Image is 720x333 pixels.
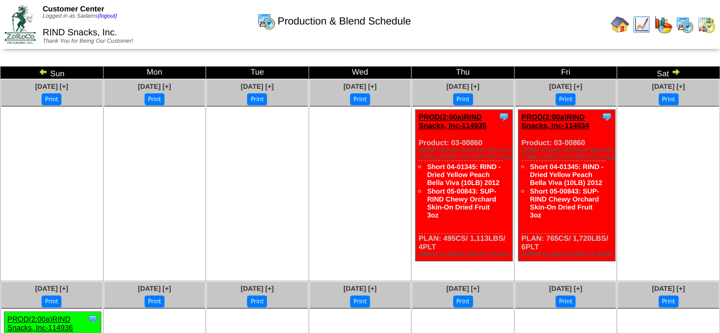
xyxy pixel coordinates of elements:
[601,111,612,122] img: Tooltip
[308,67,412,79] td: Wed
[446,83,479,91] a: [DATE] [+]
[241,83,274,91] a: [DATE] [+]
[427,163,500,187] a: Short 04-01345: RIND - Dried Yellow Peach Bella Viva (10LB) 2012
[446,285,479,293] a: [DATE] [+]
[241,285,274,293] a: [DATE] [+]
[617,67,720,79] td: Sat
[35,83,68,91] a: [DATE] [+]
[87,313,98,324] img: Tooltip
[518,110,615,261] div: Product: 03-00860 PLAN: 765CS / 1,720LBS / 6PLT
[415,110,512,261] div: Product: 03-00860 PLAN: 495CS / 1,113LBS / 4PLT
[418,113,486,130] a: PROD(2:00a)RIND Snacks, Inc-114935
[350,93,370,105] button: Print
[652,83,685,91] a: [DATE] [+]
[530,163,603,187] a: Short 04-01345: RIND - Dried Yellow Peach Bella Viva (10LB) 2012
[39,67,48,76] img: arrowleft.gif
[659,295,678,307] button: Print
[697,15,715,34] img: calendarinout.gif
[98,13,117,19] a: (logout)
[138,83,171,91] a: [DATE] [+]
[35,285,68,293] a: [DATE] [+]
[556,93,575,105] button: Print
[43,28,117,38] span: RIND Snacks, Inc.
[412,67,515,79] td: Thu
[43,5,104,13] span: Customer Center
[514,67,617,79] td: Fri
[343,83,376,91] a: [DATE] [+]
[632,15,651,34] img: line_graph.gif
[278,15,411,27] span: Production & Blend Schedule
[530,187,599,219] a: Short 05-00843: SUP-RIND Chewy Orchard Skin-On Dried Fruit 3oz
[43,13,117,19] span: Logged in as Sadams
[654,15,672,34] img: graph.gif
[343,285,376,293] a: [DATE] [+]
[427,187,496,219] a: Short 05-00843: SUP-RIND Chewy Orchard Skin-On Dried Fruit 3oz
[549,83,582,91] a: [DATE] [+]
[556,295,575,307] button: Print
[43,38,133,44] span: Thank You for Being Our Customer!
[549,285,582,293] a: [DATE] [+]
[103,67,206,79] td: Mon
[7,315,73,332] a: PROD(2:00a)RIND Snacks, Inc-114936
[611,15,629,34] img: home.gif
[652,285,685,293] a: [DATE] [+]
[659,93,678,105] button: Print
[418,147,512,161] div: (RIND-Chewy Orchard Skin-On 3-Way Dried Fruit SUP (12-3oz))
[676,15,694,34] img: calendarprod.gif
[247,93,267,105] button: Print
[138,285,171,293] a: [DATE] [+]
[453,295,473,307] button: Print
[42,295,61,307] button: Print
[350,295,370,307] button: Print
[1,67,104,79] td: Sun
[247,295,267,307] button: Print
[257,12,275,30] img: calendarprod.gif
[521,251,615,258] div: Edited by Bpali [DATE] 6:50pm
[671,67,680,76] img: arrowright.gif
[145,295,164,307] button: Print
[206,67,309,79] td: Tue
[521,147,615,161] div: (RIND-Chewy Orchard Skin-On 3-Way Dried Fruit SUP (12-3oz))
[498,111,509,122] img: Tooltip
[521,113,589,130] a: PROD(2:00a)RIND Snacks, Inc-114934
[42,93,61,105] button: Print
[453,93,473,105] button: Print
[5,5,36,43] img: ZoRoCo_Logo(Green%26Foil)%20jpg.webp
[145,93,164,105] button: Print
[418,251,512,258] div: Edited by Bpali [DATE] 6:51pm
